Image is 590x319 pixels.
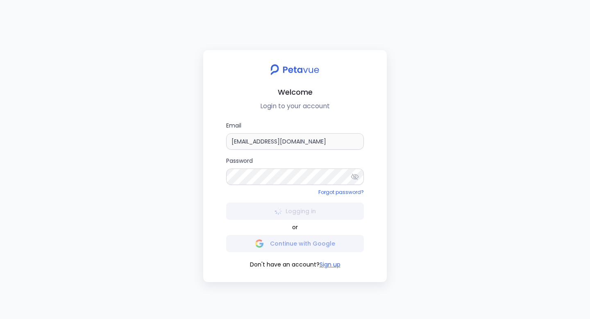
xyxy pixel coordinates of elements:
[320,260,340,269] button: Sign up
[210,86,380,98] h2: Welcome
[318,189,364,196] a: Forgot password?
[226,133,364,150] input: Email
[226,156,364,185] label: Password
[226,121,364,150] label: Email
[210,101,380,111] p: Login to your account
[265,60,324,80] img: petavue logo
[292,223,298,232] span: or
[226,169,364,185] input: Password
[250,260,320,269] span: Don't have an account?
